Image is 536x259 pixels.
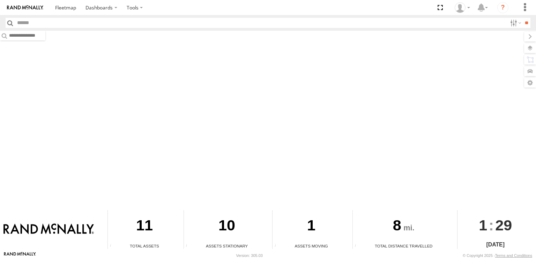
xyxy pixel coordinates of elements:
div: Valeo Dash [452,2,472,13]
span: 1 [479,210,487,240]
div: Total Assets [108,243,181,249]
img: Rand McNally [3,223,94,235]
div: Assets Stationary [184,243,270,249]
div: 8 [353,210,455,243]
div: Version: 305.03 [236,253,263,258]
a: Terms and Conditions [495,253,532,258]
label: Map Settings [524,78,536,88]
div: Total number of assets current in transit. [273,244,283,249]
a: Visit our Website [4,252,36,259]
div: © Copyright 2025 - [463,253,532,258]
span: 29 [495,210,512,240]
div: 10 [184,210,270,243]
img: rand-logo.svg [7,5,43,10]
label: Search Filter Options [507,18,522,28]
div: Total distance travelled by all assets within specified date range and applied filters [353,244,363,249]
div: : [457,210,534,240]
div: 1 [273,210,350,243]
div: Total number of Enabled Assets [108,244,118,249]
div: Total Distance Travelled [353,243,455,249]
i: ? [497,2,508,13]
div: [DATE] [457,240,534,249]
div: Total number of assets current stationary. [184,244,194,249]
div: 11 [108,210,181,243]
div: Assets Moving [273,243,350,249]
